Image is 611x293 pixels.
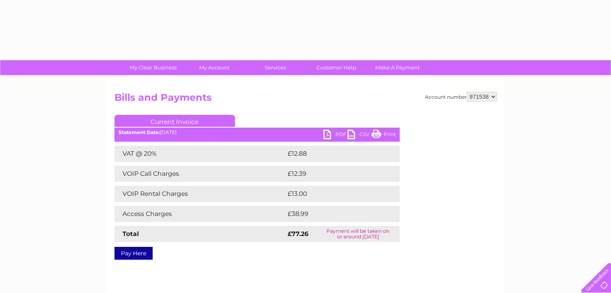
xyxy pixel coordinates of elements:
a: Customer Help [303,60,370,75]
td: VOIP Call Charges [114,166,286,182]
strong: £77.26 [288,230,309,238]
a: Current Invoice [114,115,235,127]
td: £12.88 [286,146,383,162]
a: CSV [347,130,372,141]
a: My Clear Business [120,60,186,75]
div: [DATE] [114,130,400,135]
a: My Account [181,60,247,75]
a: Services [242,60,309,75]
strong: Total [123,230,139,238]
h2: Bills and Payments [114,92,497,107]
td: Access Charges [114,206,286,222]
a: Print [372,130,396,141]
div: Account number [425,92,497,102]
td: VOIP Rental Charges [114,186,286,202]
td: £12.39 [286,166,383,182]
td: VAT @ 20% [114,146,286,162]
a: PDF [323,130,347,141]
td: Payment will be taken on or around [DATE] [317,226,400,242]
b: Statement Date: [119,129,160,135]
a: Pay Here [114,247,153,260]
a: Make A Payment [364,60,431,75]
td: £38.99 [286,206,384,222]
td: £13.00 [286,186,383,202]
